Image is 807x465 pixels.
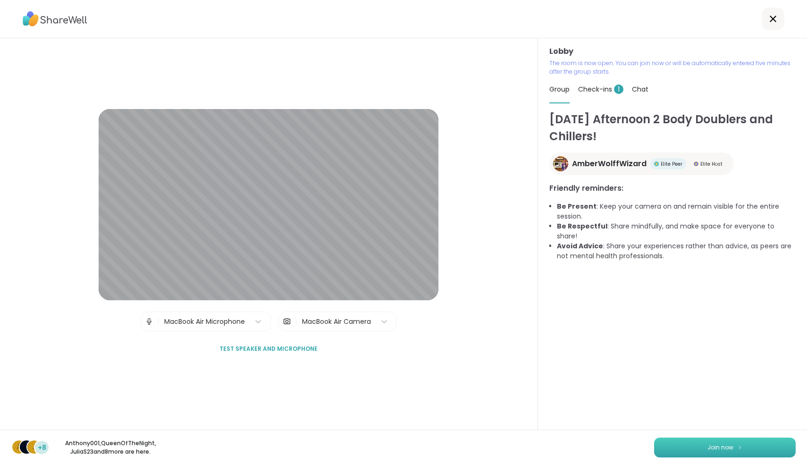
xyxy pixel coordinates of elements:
[216,339,321,359] button: Test speaker and microphone
[654,438,796,457] button: Join now
[654,161,659,166] img: Elite Peer
[614,85,623,94] span: 1
[557,202,597,211] b: Be Present
[549,46,796,57] h3: Lobby
[17,441,22,453] span: A
[145,312,153,331] img: Microphone
[38,443,46,453] span: +8
[557,221,796,241] li: : Share mindfully, and make space for everyone to share!
[549,59,796,76] p: The room is now open. You can join now or will be automatically entered five minutes after the gr...
[557,241,796,261] li: : Share your experiences rather than advice, as peers are not mental health professionals.
[707,443,733,452] span: Join now
[700,161,723,168] span: Elite Host
[557,241,603,251] b: Avoid Advice
[557,202,796,221] li: : Keep your camera on and remain visible for the entire session.
[549,85,570,94] span: Group
[164,317,245,327] div: MacBook Air Microphone
[157,312,160,331] span: |
[549,183,796,194] h3: Friendly reminders:
[219,345,318,353] span: Test speaker and microphone
[549,152,734,175] a: AmberWolffWizardAmberWolffWizardElite PeerElite PeerElite HostElite Host
[694,161,698,166] img: Elite Host
[578,85,623,94] span: Check-ins
[632,85,648,94] span: Chat
[20,440,33,454] img: QueenOfTheNight
[302,317,371,327] div: MacBook Air Camera
[23,8,87,30] img: ShareWell Logo
[737,445,743,450] img: ShareWell Logomark
[58,439,163,456] p: Anthony001 , QueenOfTheNight , JuliaS23 and 8 more are here.
[572,158,647,169] span: AmberWolffWizard
[32,441,36,453] span: J
[283,312,291,331] img: Camera
[553,156,568,171] img: AmberWolffWizard
[295,312,297,331] span: |
[549,111,796,145] h1: [DATE] Afternoon 2 Body Doublers and Chillers!
[557,221,607,231] b: Be Respectful
[661,161,682,168] span: Elite Peer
